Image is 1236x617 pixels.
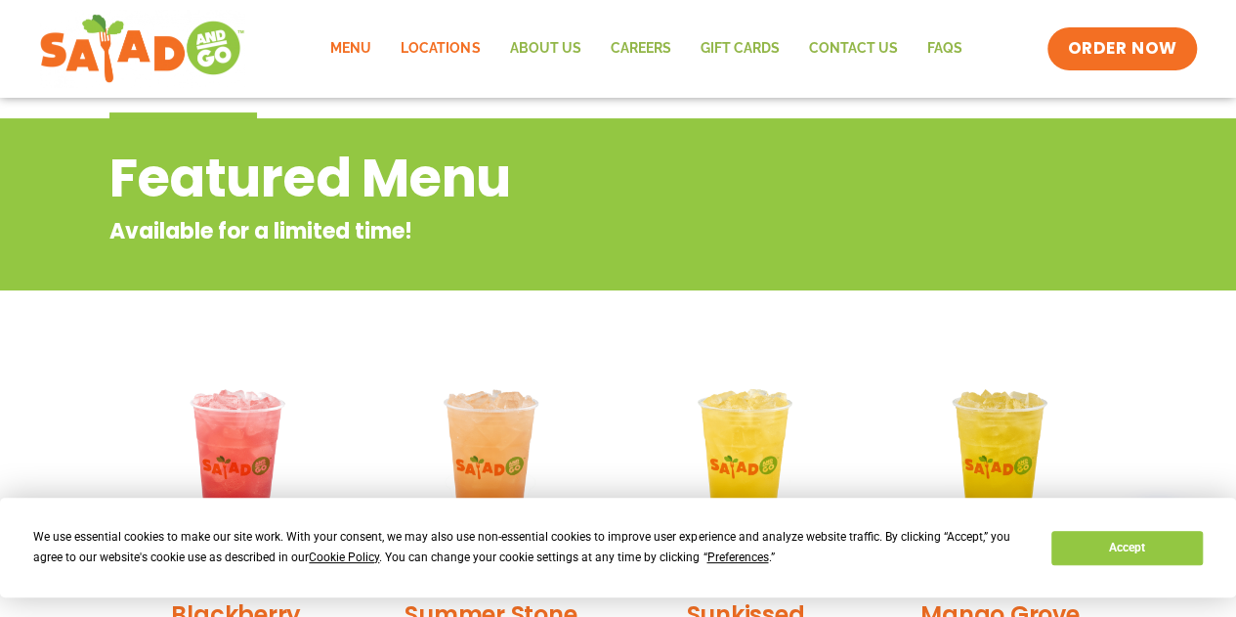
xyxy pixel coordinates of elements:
[1047,27,1196,70] a: ORDER NOW
[633,357,859,583] img: Product photo for Sunkissed Yuzu Lemonade
[109,215,970,247] p: Available for a limited time!
[33,527,1028,568] div: We use essential cookies to make our site work. With your consent, we may also use non-essential ...
[316,26,386,71] a: Menu
[494,26,595,71] a: About Us
[1051,531,1202,565] button: Accept
[316,26,976,71] nav: Menu
[309,551,379,564] span: Cookie Policy
[887,357,1113,583] img: Product photo for Mango Grove Lemonade
[793,26,912,71] a: Contact Us
[124,357,350,583] img: Product photo for Blackberry Bramble Lemonade
[109,139,970,218] h2: Featured Menu
[706,551,768,564] span: Preferences
[595,26,685,71] a: Careers
[685,26,793,71] a: GIFT CARDS
[386,26,494,71] a: Locations
[912,26,976,71] a: FAQs
[1067,37,1176,61] span: ORDER NOW
[39,10,245,88] img: new-SAG-logo-768×292
[378,357,604,583] img: Product photo for Summer Stone Fruit Lemonade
